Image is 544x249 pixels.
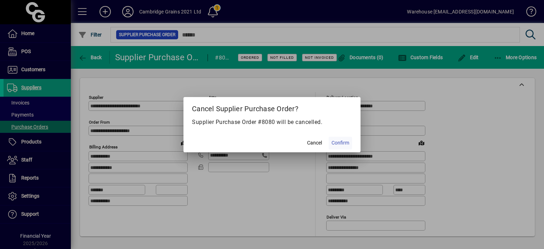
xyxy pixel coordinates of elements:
[192,118,352,126] p: Supplier Purchase Order #8080 will be cancelled.
[303,137,326,149] button: Cancel
[307,139,322,147] span: Cancel
[329,137,352,149] button: Confirm
[183,97,361,118] h2: Cancel Supplier Purchase Order?
[331,139,349,147] span: Confirm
